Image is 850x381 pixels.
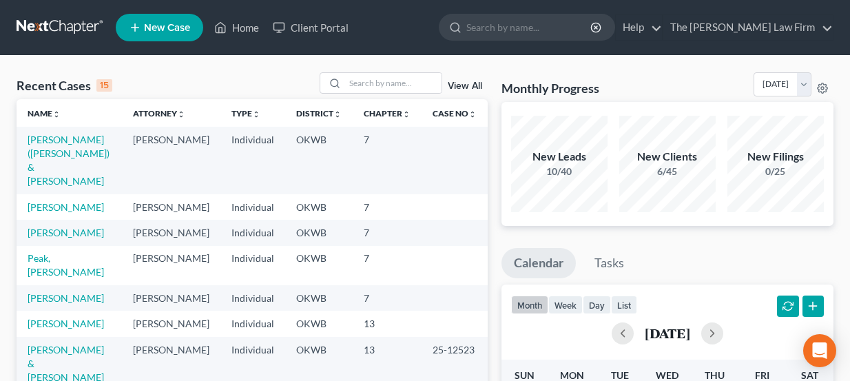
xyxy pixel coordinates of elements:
[28,292,104,304] a: [PERSON_NAME]
[220,127,285,194] td: Individual
[285,220,353,245] td: OKWB
[285,194,353,220] td: OKWB
[611,369,629,381] span: Tue
[619,149,716,165] div: New Clients
[448,81,482,91] a: View All
[296,108,342,119] a: Districtunfold_more
[611,296,637,314] button: list
[801,369,818,381] span: Sat
[285,285,353,311] td: OKWB
[727,149,824,165] div: New Filings
[511,149,608,165] div: New Leads
[645,326,690,340] h2: [DATE]
[122,194,220,220] td: [PERSON_NAME]
[333,110,342,119] i: unfold_more
[220,220,285,245] td: Individual
[560,369,584,381] span: Mon
[220,311,285,336] td: Individual
[28,108,61,119] a: Nameunfold_more
[353,220,422,245] td: 7
[548,296,583,314] button: week
[285,127,353,194] td: OKWB
[466,14,592,40] input: Search by name...
[231,108,260,119] a: Typeunfold_more
[511,296,548,314] button: month
[353,127,422,194] td: 7
[28,201,104,213] a: [PERSON_NAME]
[364,108,411,119] a: Chapterunfold_more
[285,246,353,285] td: OKWB
[501,248,576,278] a: Calendar
[515,369,535,381] span: Sun
[803,334,836,367] div: Open Intercom Messenger
[220,194,285,220] td: Individual
[266,15,355,40] a: Client Portal
[252,110,260,119] i: unfold_more
[353,285,422,311] td: 7
[207,15,266,40] a: Home
[122,246,220,285] td: [PERSON_NAME]
[353,246,422,285] td: 7
[755,369,769,381] span: Fri
[122,311,220,336] td: [PERSON_NAME]
[177,110,185,119] i: unfold_more
[28,318,104,329] a: [PERSON_NAME]
[705,369,725,381] span: Thu
[220,285,285,311] td: Individual
[583,296,611,314] button: day
[727,165,824,178] div: 0/25
[28,134,110,187] a: [PERSON_NAME] ([PERSON_NAME]) & [PERSON_NAME]
[468,110,477,119] i: unfold_more
[122,127,220,194] td: [PERSON_NAME]
[133,108,185,119] a: Attorneyunfold_more
[656,369,678,381] span: Wed
[285,311,353,336] td: OKWB
[402,110,411,119] i: unfold_more
[28,252,104,278] a: Peak, [PERSON_NAME]
[345,73,442,93] input: Search by name...
[616,15,662,40] a: Help
[122,220,220,245] td: [PERSON_NAME]
[353,311,422,336] td: 13
[52,110,61,119] i: unfold_more
[501,80,599,96] h3: Monthly Progress
[17,77,112,94] div: Recent Cases
[144,23,190,33] span: New Case
[96,79,112,92] div: 15
[582,248,636,278] a: Tasks
[28,227,104,238] a: [PERSON_NAME]
[353,194,422,220] td: 7
[433,108,477,119] a: Case Nounfold_more
[511,165,608,178] div: 10/40
[619,165,716,178] div: 6/45
[663,15,833,40] a: The [PERSON_NAME] Law Firm
[220,246,285,285] td: Individual
[122,285,220,311] td: [PERSON_NAME]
